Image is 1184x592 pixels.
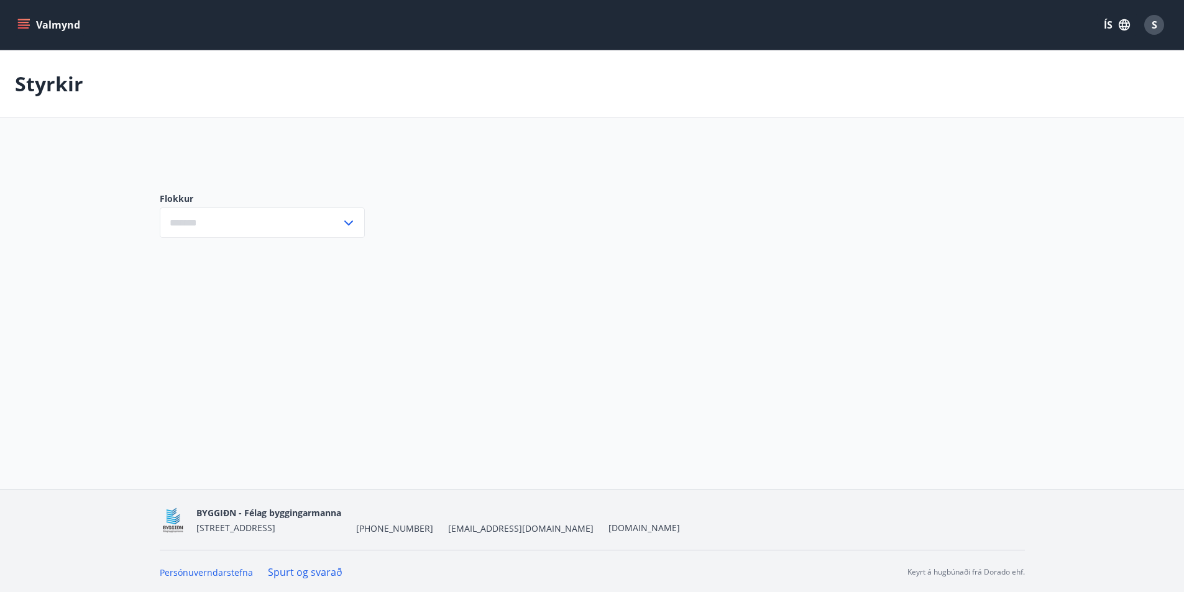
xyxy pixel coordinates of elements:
img: BKlGVmlTW1Qrz68WFGMFQUcXHWdQd7yePWMkvn3i.png [160,507,186,534]
span: [PHONE_NUMBER] [356,522,433,535]
p: Styrkir [15,70,83,98]
button: menu [15,14,85,36]
button: S [1139,10,1169,40]
label: Flokkur [160,193,365,205]
span: [STREET_ADDRESS] [196,522,275,534]
a: [DOMAIN_NAME] [608,522,680,534]
span: BYGGIÐN - Félag byggingarmanna [196,507,341,519]
a: Spurt og svarað [268,565,342,579]
span: S [1152,18,1157,32]
span: [EMAIL_ADDRESS][DOMAIN_NAME] [448,522,594,535]
a: Persónuverndarstefna [160,567,253,578]
button: ÍS [1097,14,1137,36]
p: Keyrt á hugbúnaði frá Dorado ehf. [907,567,1025,578]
